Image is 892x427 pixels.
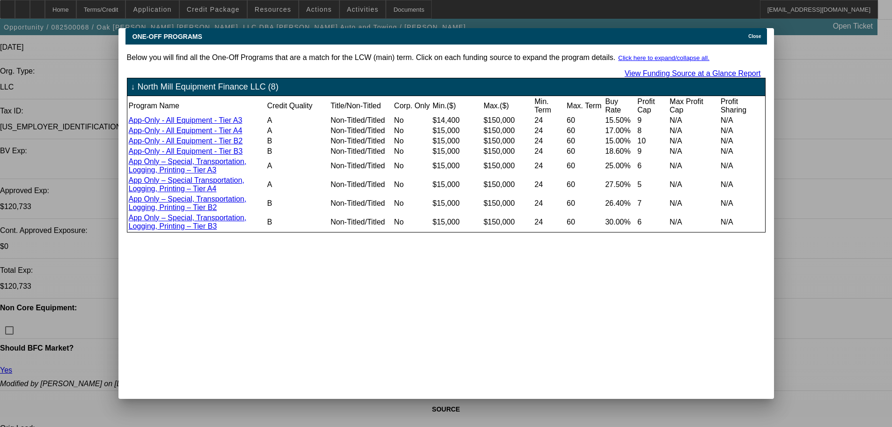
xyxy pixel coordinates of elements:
[330,97,393,115] td: Title/Non-Titled
[534,157,566,175] td: 24
[267,127,272,135] span: A
[131,82,135,92] span: ↓
[267,162,272,170] span: A
[483,116,533,125] td: $150,000
[637,126,668,135] td: 8
[615,54,712,62] button: Click here to expand/collapse all.
[669,195,719,212] td: N/A
[625,69,761,77] a: View Funding Source at a Glance Report
[330,157,393,175] td: Non-Titled/Titled
[720,126,764,135] td: N/A
[432,213,482,231] td: $15,000
[637,97,668,115] td: Profit Cap
[432,147,482,156] td: $15,000
[669,97,719,115] td: Max Profit Cap
[267,137,272,145] span: B
[669,213,719,231] td: N/A
[394,157,431,175] td: No
[669,116,719,125] td: N/A
[748,34,761,39] span: Close
[330,136,393,146] td: Non-Titled/Titled
[566,157,604,175] td: 60
[394,126,431,135] td: No
[604,136,636,146] td: 15.00%
[669,147,719,156] td: N/A
[432,97,482,115] td: Min.($)
[720,147,764,156] td: N/A
[129,195,247,211] a: App Only – Special, Transportation, Logging, Printing – Tier B2
[133,33,202,40] span: ONE-OFF PROGRAMS
[432,195,482,212] td: $15,000
[394,195,431,212] td: No
[432,116,482,125] td: $14,400
[604,176,636,194] td: 27.50%
[266,97,329,115] td: Credit Quality
[483,147,533,156] td: $150,000
[129,137,243,145] a: App-Only - All Equipment - Tier B2
[330,126,393,135] td: Non-Titled/Titled
[566,176,604,194] td: 60
[330,116,393,125] td: Non-Titled/Titled
[604,97,636,115] td: Buy Rate
[129,147,243,155] a: App-Only - All Equipment - Tier B3
[637,147,668,156] td: 9
[566,213,604,231] td: 60
[432,136,482,146] td: $15,000
[394,176,431,194] td: No
[394,116,431,125] td: No
[534,176,566,194] td: 24
[720,116,764,125] td: N/A
[604,116,636,125] td: 15.50%
[534,97,566,115] td: Min. Term
[483,136,533,146] td: $150,000
[394,213,431,231] td: No
[267,147,272,155] span: B
[566,195,604,212] td: 60
[669,157,719,175] td: N/A
[432,126,482,135] td: $15,000
[534,213,566,231] td: 24
[534,136,566,146] td: 24
[534,147,566,156] td: 24
[566,97,604,115] td: Max. Term
[720,176,764,194] td: N/A
[534,126,566,135] td: 24
[566,147,604,156] td: 60
[604,147,636,156] td: 18.60%
[637,195,668,212] td: 7
[604,213,636,231] td: 30.00%
[566,126,604,135] td: 60
[129,116,243,124] a: App-Only - All Equipment - Tier A3
[637,176,668,194] td: 5
[669,136,719,146] td: N/A
[669,126,719,135] td: N/A
[720,136,764,146] td: N/A
[720,213,764,231] td: N/A
[330,195,393,212] td: Non-Titled/Titled
[637,213,668,231] td: 6
[432,157,482,175] td: $15,000
[394,136,431,146] td: No
[669,176,719,194] td: N/A
[330,147,393,156] td: Non-Titled/Titled
[720,195,764,212] td: N/A
[604,157,636,175] td: 25.00%
[483,176,533,194] td: $150,000
[534,116,566,125] td: 24
[534,195,566,212] td: 24
[129,214,247,230] a: App Only – Special, Transportation, Logging, Printing – Tier B3
[483,157,533,175] td: $150,000
[138,82,279,92] span: North Mill Equipment Finance LLC (8)
[330,213,393,231] td: Non-Titled/Titled
[330,176,393,194] td: Non-Titled/Titled
[566,136,604,146] td: 60
[432,176,482,194] td: $15,000
[129,127,243,135] a: App-Only - All Equipment - Tier A4
[720,157,764,175] td: N/A
[720,97,764,115] td: Profit Sharing
[267,180,272,188] span: A
[637,136,668,146] td: 10
[483,97,533,115] td: Max.($)
[394,97,431,115] td: Corp. Only
[129,176,244,193] a: App Only – Special Transportation, Logging, Printing – Tier A4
